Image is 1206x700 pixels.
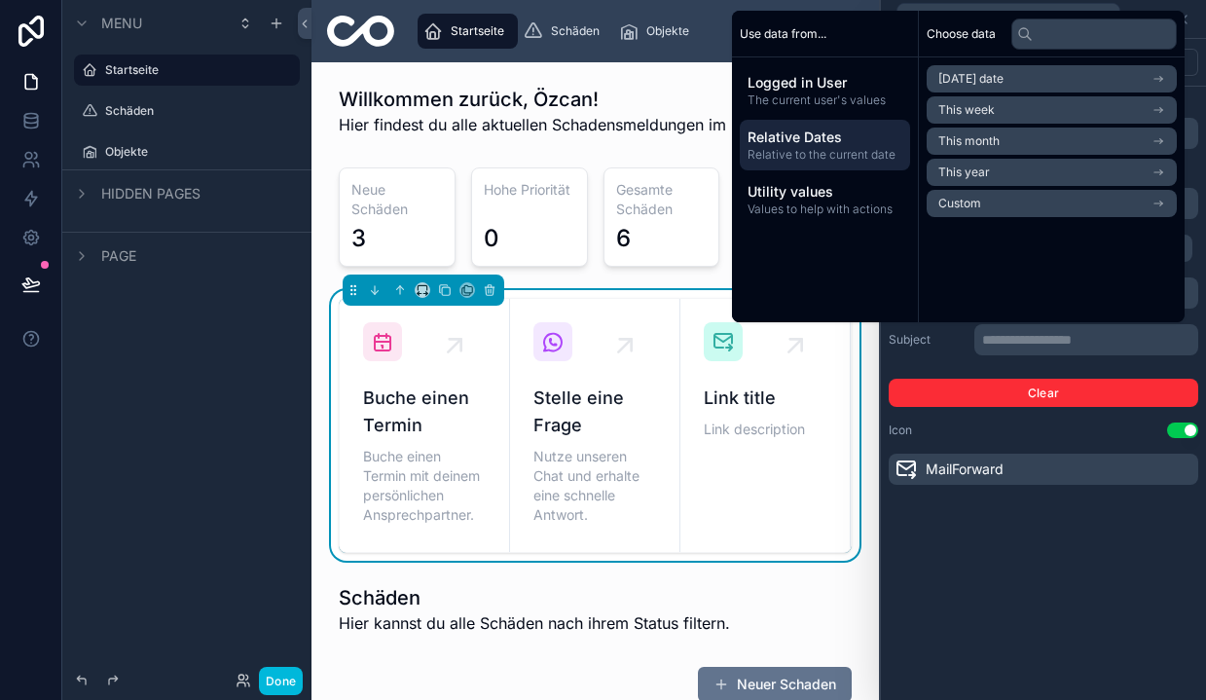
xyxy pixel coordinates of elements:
a: Schäden [518,14,613,49]
span: Relative Dates [748,128,902,147]
a: Link titleLink description [680,299,851,552]
span: Use data from... [740,26,826,42]
span: Startseite [451,23,504,39]
span: Link description [704,420,826,439]
span: The current user's values [748,92,902,108]
span: MailForward [926,460,1004,479]
label: Startseite [105,62,288,78]
img: App logo [327,16,394,47]
span: Menu [101,14,142,33]
span: Utility values [748,182,902,202]
span: Nutze unseren Chat und erhalte eine schnelle Antwort. [533,447,656,525]
div: scrollable content [410,10,801,53]
span: Link title [704,385,826,412]
label: Objekte [105,144,288,160]
div: scrollable content [732,57,918,233]
label: Schäden [105,103,288,119]
span: Logged in User [748,73,902,92]
span: Objekte [646,23,689,39]
span: Choose data [927,26,996,42]
span: Link title [929,10,982,29]
span: Buche einen Termin mit deinem persönlichen Ansprechpartner. [363,447,486,525]
a: Objekte [613,14,703,49]
a: Buche einen TerminBuche einen Termin mit deinem persönlichen Ansprechpartner. [340,299,510,552]
span: Hidden pages [101,184,201,203]
label: Subject [889,332,967,348]
label: Icon [889,423,912,438]
span: Stelle eine Frage [533,385,656,439]
span: Page [101,246,136,266]
span: Schäden [551,23,600,39]
a: Stelle eine FrageNutze unseren Chat und erhalte eine schnelle Antwort. [510,299,680,552]
span: Buche einen Termin [363,385,486,439]
span: Values to help with actions [748,202,902,217]
button: Done [259,667,303,695]
span: Relative to the current date [748,147,902,163]
div: scrollable content [974,324,1198,355]
button: Link title [896,3,1120,36]
button: Clear [889,379,1198,407]
a: Startseite [418,14,518,49]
